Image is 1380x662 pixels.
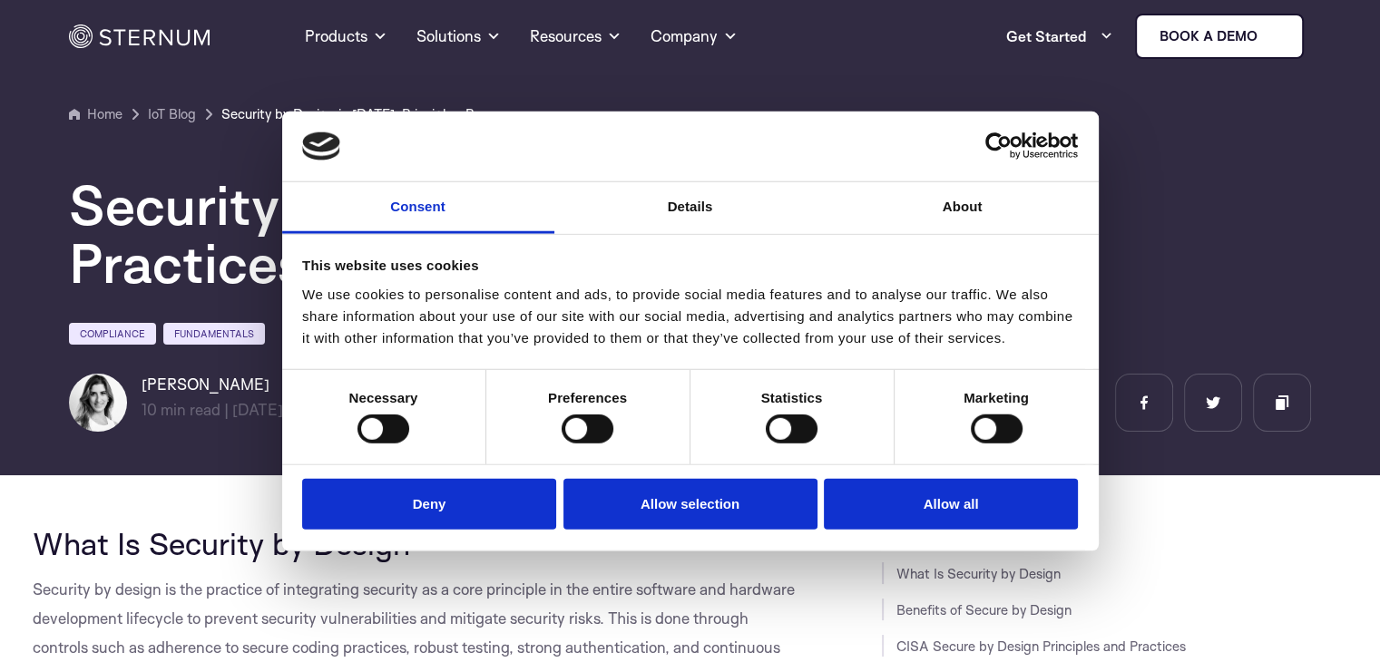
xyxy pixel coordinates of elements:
[563,478,817,530] button: Allow selection
[882,526,1348,540] h3: JUMP TO SECTION
[142,400,229,419] span: min read |
[305,4,387,69] a: Products
[1135,14,1304,59] a: Book a demo
[163,323,265,345] a: Fundamentals
[827,182,1099,234] a: About
[554,182,827,234] a: Details
[302,131,340,161] img: logo
[302,478,556,530] button: Deny
[416,4,501,69] a: Solutions
[69,103,122,125] a: Home
[919,132,1078,160] a: Usercentrics Cookiebot - opens in a new window
[302,255,1078,277] div: This website uses cookies
[824,478,1078,530] button: Allow all
[232,400,283,419] span: [DATE]
[142,374,283,395] h6: [PERSON_NAME]
[651,4,738,69] a: Company
[33,526,800,560] h2: What Is Security by Design
[69,176,1158,292] h1: Security by Design in [DATE]: Principles, Practices, and Regulations
[896,638,1186,655] a: CISA Secure by Design Principles and Practices
[1006,18,1113,54] a: Get Started
[530,4,621,69] a: Resources
[302,284,1078,349] div: We use cookies to personalise content and ads, to provide social media features and to analyse ou...
[896,601,1072,618] a: Benefits of Secure by Design
[548,390,627,405] strong: Preferences
[964,390,1029,405] strong: Marketing
[761,390,823,405] strong: Statistics
[69,323,156,345] a: Compliance
[142,400,157,419] span: 10
[148,103,196,125] a: IoT Blog
[349,390,418,405] strong: Necessary
[282,182,554,234] a: Consent
[221,103,494,125] a: Security by Design in [DATE]: Principles, Practices, and Regulations
[1265,29,1279,44] img: sternum iot
[69,374,127,432] img: Shlomit Cymbalista
[896,565,1061,582] a: What Is Security by Design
